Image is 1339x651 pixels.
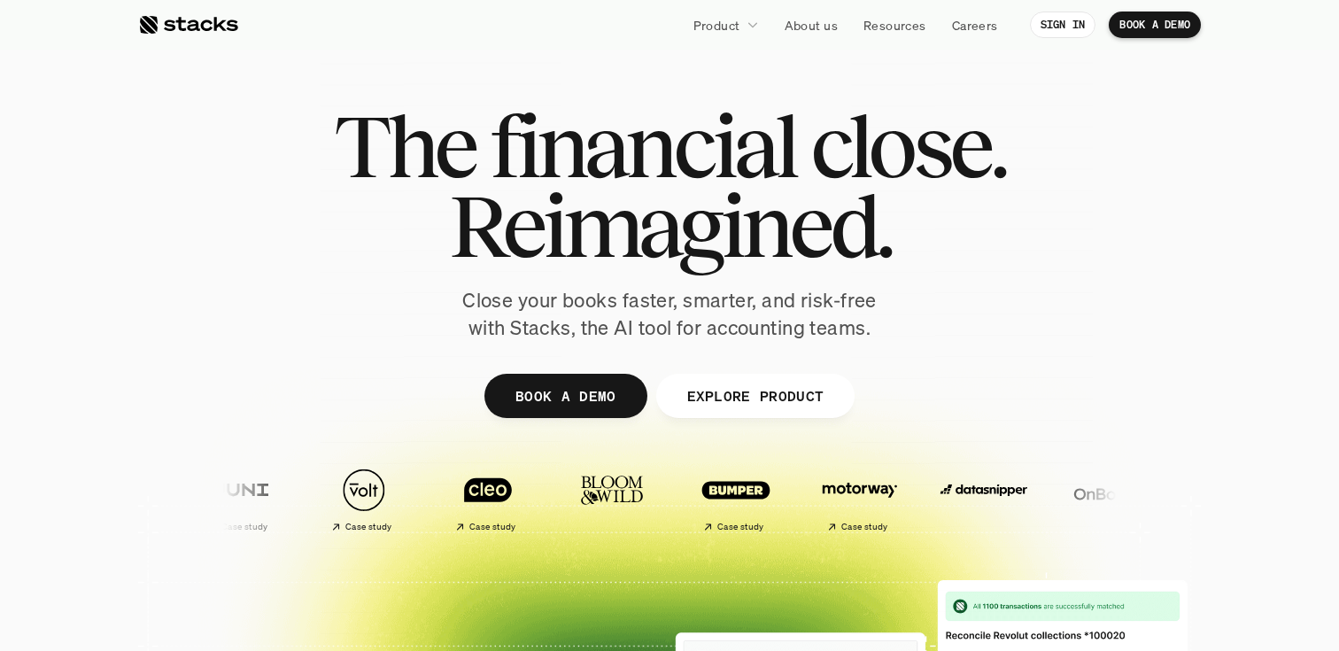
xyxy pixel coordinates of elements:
h2: Case study [841,522,888,532]
h2: Case study [345,522,392,532]
p: Careers [952,16,998,35]
a: Careers [941,9,1009,41]
h2: Case study [221,522,268,532]
a: Case study [802,459,917,539]
h2: Case study [469,522,516,532]
p: BOOK A DEMO [515,383,616,408]
a: Case study [430,459,546,539]
p: Product [693,16,740,35]
a: BOOK A DEMO [1109,12,1201,38]
a: About us [774,9,848,41]
p: Close your books faster, smarter, and risk-free with Stacks, the AI tool for accounting teams. [448,287,891,342]
span: The [334,106,475,186]
span: close. [810,106,1005,186]
a: Case study [678,459,793,539]
p: About us [785,16,838,35]
a: SIGN IN [1030,12,1096,38]
p: Resources [863,16,926,35]
a: Resources [853,9,937,41]
p: BOOK A DEMO [1119,19,1190,31]
a: Case study [306,459,422,539]
a: EXPLORE PRODUCT [655,374,855,418]
span: Reimagined. [449,186,891,266]
span: financial [490,106,795,186]
p: EXPLORE PRODUCT [686,383,824,408]
p: SIGN IN [1041,19,1086,31]
a: Case study [182,459,298,539]
a: BOOK A DEMO [484,374,647,418]
h2: Case study [717,522,764,532]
